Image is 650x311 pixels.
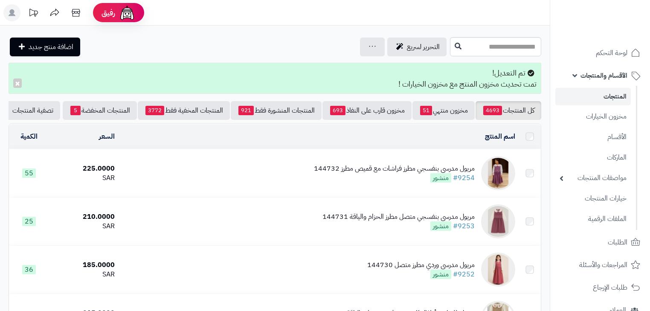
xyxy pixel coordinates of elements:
span: طلبات الإرجاع [593,282,627,294]
a: الطلبات [555,232,645,253]
span: لوحة التحكم [596,47,627,59]
span: المراجعات والأسئلة [579,259,627,271]
div: SAR [52,173,115,183]
span: 36 [22,265,36,274]
div: تم التعديل! تمت تحديث مخزون المنتج مع مخزون الخيارات ! [9,63,541,94]
span: التحرير لسريع [407,42,440,52]
div: 185.0000 [52,260,115,270]
a: كل المنتجات4693 [476,101,541,120]
span: 4693 [483,106,502,115]
div: 210.0000 [52,212,115,222]
span: الأقسام والمنتجات [580,70,627,81]
span: 25 [22,217,36,226]
span: اضافة منتج جديد [29,42,73,52]
span: منشور [430,173,451,183]
span: الطلبات [608,236,627,248]
span: منشور [430,221,451,231]
a: المنتجات المخفية فقط3772 [138,101,230,120]
span: منشور [430,270,451,279]
a: #9252 [453,269,475,279]
img: مريول مدرسي بنفسجي متصل مطرز الحزام والياقة 144731 [481,204,515,238]
a: #9254 [453,173,475,183]
span: 51 [420,106,432,115]
a: خيارات المنتجات [555,189,631,208]
a: الماركات [555,148,631,167]
a: مخزون منتهي51 [412,101,475,120]
div: مريول مدرسي بنفسجي متصل مطرز الحزام والياقة 144731 [322,212,475,222]
img: logo-2.png [592,23,642,41]
a: #9253 [453,221,475,231]
a: الأقسام [555,128,631,146]
img: مريول مدرسي بنفسجي مطرز فراشات مع قميص مطرز 144732 [481,156,515,190]
a: مخزون الخيارات [555,108,631,126]
a: السعر [99,131,115,142]
span: تصفية المنتجات [12,105,53,116]
img: مريول مدرسي وردي مطرز متصل 144730 [481,253,515,287]
span: 3772 [145,106,164,115]
a: المنتجات المخفضة5 [63,101,137,120]
a: مواصفات المنتجات [555,169,631,187]
a: الكمية [20,131,38,142]
a: الملفات الرقمية [555,210,631,228]
a: التحرير لسريع [387,38,447,56]
div: 225.0000 [52,164,115,174]
a: المنتجات المنشورة فقط921 [231,101,322,120]
img: ai-face.png [119,4,136,21]
a: اسم المنتج [485,131,515,142]
span: 5 [70,106,81,115]
span: 55 [22,169,36,178]
span: رفيق [102,8,115,18]
span: 693 [330,106,345,115]
a: المنتجات [555,88,631,105]
a: لوحة التحكم [555,43,645,63]
button: × [13,78,22,88]
div: SAR [52,270,115,279]
span: 921 [238,106,254,115]
a: طلبات الإرجاع [555,277,645,298]
a: المراجعات والأسئلة [555,255,645,275]
div: مريول مدرسي بنفسجي مطرز فراشات مع قميص مطرز 144732 [314,164,475,174]
a: تحديثات المنصة [23,4,44,23]
div: مريول مدرسي وردي مطرز متصل 144730 [367,260,475,270]
div: SAR [52,221,115,231]
a: مخزون قارب على النفاذ693 [322,101,412,120]
a: اضافة منتج جديد [10,38,80,56]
